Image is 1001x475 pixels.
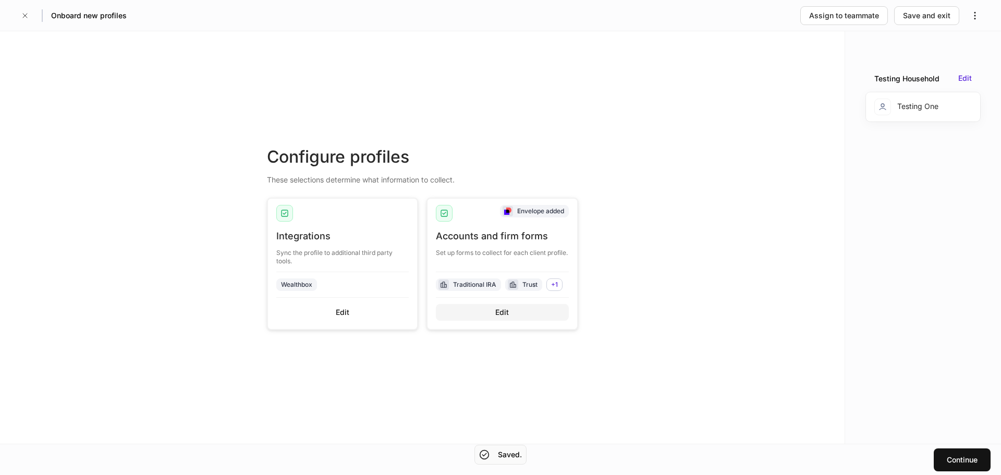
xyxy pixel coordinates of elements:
[436,242,569,257] div: Set up forms to collect for each client profile.
[874,74,939,84] div: Testing Household
[894,6,959,25] button: Save and exit
[453,279,496,289] div: Traditional IRA
[436,230,569,242] div: Accounts and firm forms
[267,168,578,185] div: These selections determine what information to collect.
[522,279,538,289] div: Trust
[281,279,312,289] div: Wealthbox
[495,307,509,318] div: Edit
[276,242,409,265] div: Sync the profile to additional third party tools.
[903,10,950,21] div: Save and exit
[809,10,879,21] div: Assign to teammate
[551,281,558,288] span: + 1
[498,449,522,460] h5: Saved.
[517,206,564,216] div: Envelope added
[958,73,972,84] button: Edit
[874,99,938,115] div: Testing One
[934,448,991,471] button: Continue
[276,230,409,242] div: Integrations
[267,145,578,168] div: Configure profiles
[800,6,888,25] button: Assign to teammate
[276,304,409,321] button: Edit
[436,304,569,321] button: Edit
[947,455,978,465] div: Continue
[336,307,349,318] div: Edit
[51,10,127,21] h5: Onboard new profiles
